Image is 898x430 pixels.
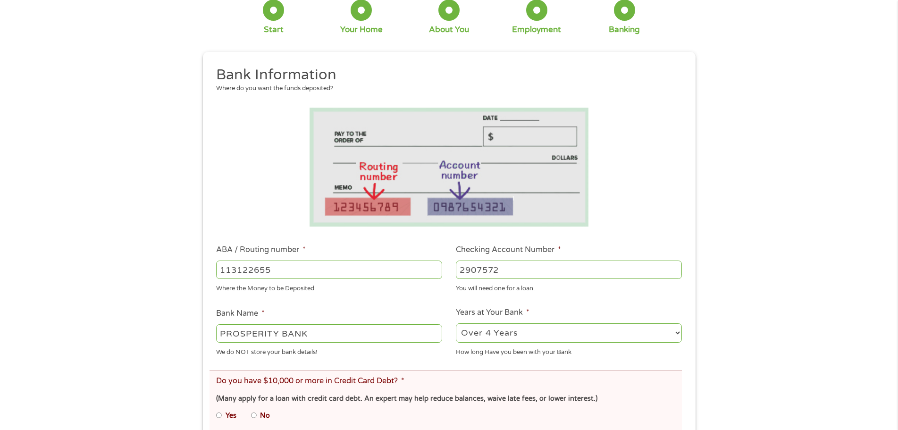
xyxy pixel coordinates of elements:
[264,25,284,35] div: Start
[310,108,589,227] img: Routing number location
[216,280,442,293] div: Where the Money to be Deposited
[216,84,675,93] div: Where do you want the funds deposited?
[216,376,404,386] label: Do you have $10,000 or more in Credit Card Debt?
[216,245,306,255] label: ABA / Routing number
[456,245,561,255] label: Checking Account Number
[429,25,469,35] div: About You
[456,261,682,278] input: 345634636
[340,25,383,35] div: Your Home
[456,308,529,318] label: Years at Your Bank
[456,280,682,293] div: You will need one for a loan.
[456,344,682,357] div: How long Have you been with your Bank
[216,66,675,84] h2: Bank Information
[512,25,561,35] div: Employment
[216,309,265,319] label: Bank Name
[216,394,675,404] div: (Many apply for a loan with credit card debt. An expert may help reduce balances, waive late fees...
[216,261,442,278] input: 263177916
[609,25,640,35] div: Banking
[216,344,442,357] div: We do NOT store your bank details!
[226,411,236,421] label: Yes
[260,411,270,421] label: No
